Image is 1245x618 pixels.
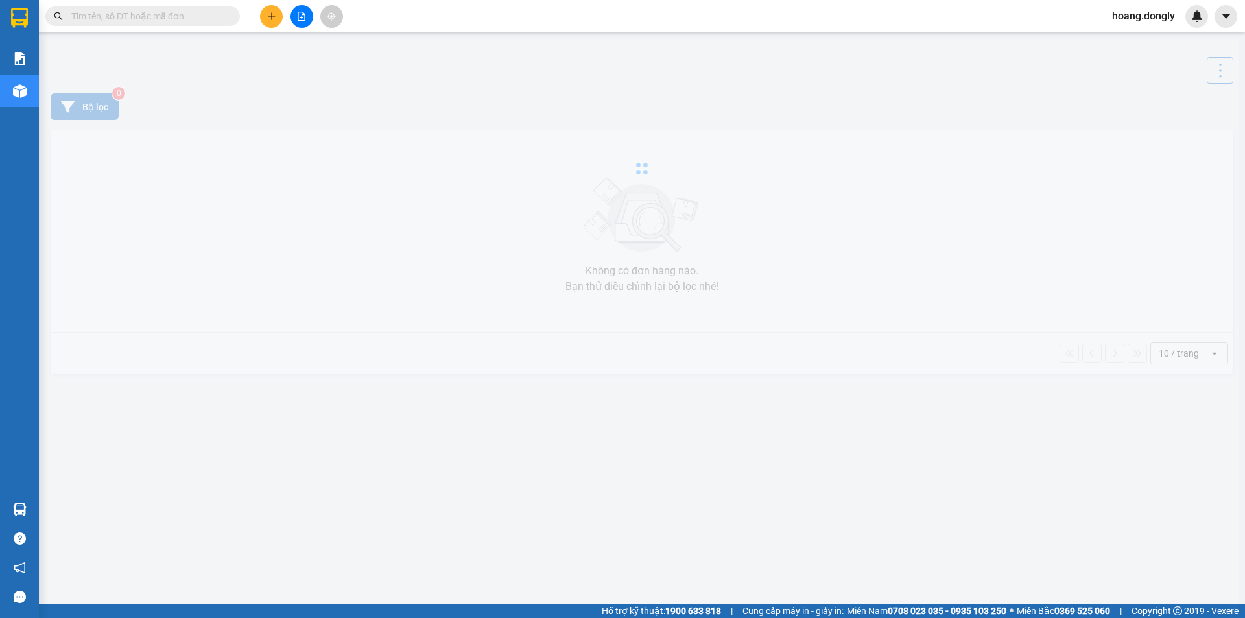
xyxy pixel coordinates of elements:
[11,8,28,28] img: logo-vxr
[13,503,27,516] img: warehouse-icon
[260,5,283,28] button: plus
[1173,606,1182,615] span: copyright
[1054,606,1110,616] strong: 0369 525 060
[14,562,26,574] span: notification
[731,604,733,618] span: |
[665,606,721,616] strong: 1900 633 818
[297,12,306,21] span: file-add
[14,532,26,545] span: question-circle
[1010,608,1014,613] span: ⚪️
[14,591,26,603] span: message
[602,604,721,618] span: Hỗ trợ kỹ thuật:
[1120,604,1122,618] span: |
[1102,8,1185,24] span: hoang.dongly
[320,5,343,28] button: aim
[847,604,1006,618] span: Miền Nam
[54,12,63,21] span: search
[1215,5,1237,28] button: caret-down
[267,12,276,21] span: plus
[742,604,844,618] span: Cung cấp máy in - giấy in:
[1017,604,1110,618] span: Miền Bắc
[1191,10,1203,22] img: icon-new-feature
[327,12,336,21] span: aim
[290,5,313,28] button: file-add
[888,606,1006,616] strong: 0708 023 035 - 0935 103 250
[1220,10,1232,22] span: caret-down
[13,84,27,98] img: warehouse-icon
[13,52,27,65] img: solution-icon
[71,9,224,23] input: Tìm tên, số ĐT hoặc mã đơn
